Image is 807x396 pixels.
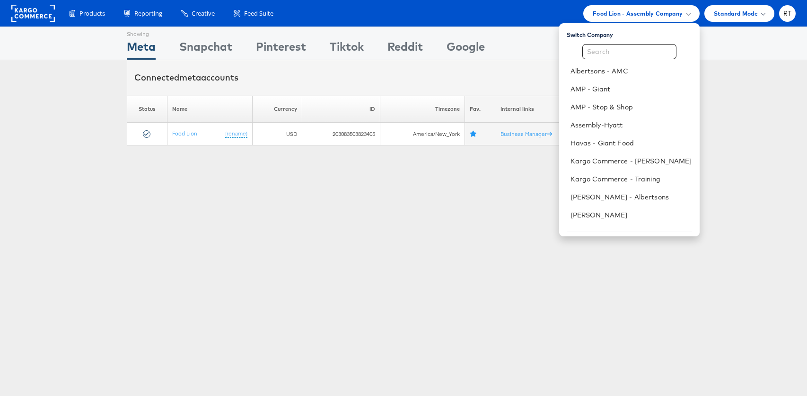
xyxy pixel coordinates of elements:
[570,156,692,166] a: Kargo Commerce - [PERSON_NAME]
[127,38,156,60] div: Meta
[570,102,692,112] a: AMP - Stop & Shop
[127,96,167,123] th: Status
[253,96,302,123] th: Currency
[244,9,273,18] span: Feed Suite
[570,174,692,184] a: Kargo Commerce - Training
[330,38,364,60] div: Tiktok
[179,72,201,83] span: meta
[582,44,676,59] input: Search
[302,123,380,145] td: 203083503823405
[380,96,465,123] th: Timezone
[134,72,238,84] div: Connected accounts
[593,9,683,18] span: Food Lion - Assembly Company
[570,210,692,220] a: [PERSON_NAME]
[79,9,105,18] span: Products
[134,9,162,18] span: Reporting
[570,120,692,130] a: Assembly-Hyatt
[253,123,302,145] td: USD
[380,123,465,145] td: America/New_York
[179,38,232,60] div: Snapchat
[127,27,156,38] div: Showing
[225,130,247,138] a: (rename)
[567,27,700,39] div: Switch Company
[256,38,306,60] div: Pinterest
[192,9,215,18] span: Creative
[570,138,692,148] a: Havas - Giant Food
[570,192,692,202] a: [PERSON_NAME] - Albertsons
[172,130,197,137] a: Food Lion
[302,96,380,123] th: ID
[783,10,792,17] span: RT
[167,96,252,123] th: Name
[387,38,423,60] div: Reddit
[500,130,552,137] a: Business Manager
[447,38,485,60] div: Google
[570,66,692,76] a: Albertsons - AMC
[570,84,692,94] a: AMP - Giant
[714,9,758,18] span: Standard Mode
